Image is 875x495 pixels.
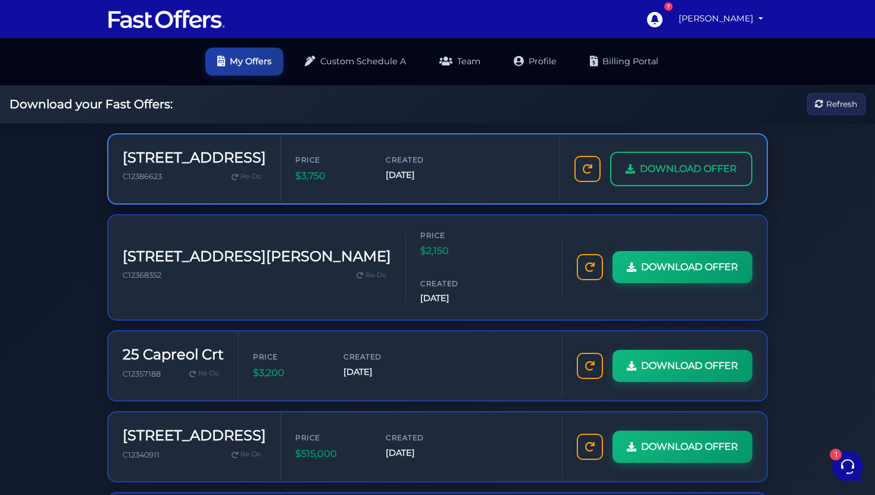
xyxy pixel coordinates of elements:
[386,168,457,182] span: [DATE]
[352,268,391,283] a: Re-Do
[807,93,865,115] button: Refresh
[10,382,83,409] button: Home
[240,171,261,182] span: Re-Do
[386,432,457,443] span: Created
[674,7,768,30] a: [PERSON_NAME]
[10,97,173,111] h2: Download your Fast Offers:
[19,133,43,156] img: dark
[641,358,738,374] span: DOWNLOAD OFFER
[123,369,161,378] span: C12357188
[123,248,391,265] h3: [STREET_ADDRESS][PERSON_NAME]
[198,368,219,379] span: Re-Do
[641,439,738,455] span: DOWNLOAD OFFER
[102,399,136,409] p: Messages
[578,48,670,76] a: Billing Portal
[50,146,189,158] p: Hi [PERSON_NAME], sorry about the delay, I've gone ahead and refunded you your last payment, and ...
[185,366,224,381] a: Re-Do
[386,446,457,460] span: [DATE]
[50,100,189,112] p: You: Thanks! :)
[83,382,156,409] button: 1Messages
[123,172,162,181] span: C12386623
[826,98,857,111] span: Refresh
[123,450,160,459] span: C12340911
[830,449,865,484] iframe: Customerly Messenger Launcher
[20,92,34,106] img: dark
[240,449,261,460] span: Re-Do
[253,351,324,362] span: Price
[640,5,668,33] a: 7
[50,131,189,143] span: Fast Offers Support
[196,86,219,96] p: [DATE]
[664,2,673,11] div: 7
[420,230,492,241] span: Price
[123,427,266,444] h3: [STREET_ADDRESS]
[123,346,224,364] h3: 25 Capreol Crt
[295,168,367,184] span: $3,750
[119,381,127,389] span: 1
[343,351,415,362] span: Created
[612,251,752,283] a: DOWNLOAD OFFER
[227,169,266,184] a: Re-Do
[295,446,367,462] span: $515,000
[28,92,42,106] img: dark
[640,161,737,177] span: DOWNLOAD OFFER
[36,399,56,409] p: Home
[502,48,568,76] a: Profile
[610,152,752,186] a: DOWNLOAD OFFER
[612,350,752,382] a: DOWNLOAD OFFER
[19,67,96,76] span: Your Conversations
[196,131,219,142] p: [DATE]
[205,48,283,76] a: My Offers
[19,215,81,224] span: Find an Answer
[14,81,224,117] a: Fast OffersYou:Thanks! :)[DATE]
[192,67,219,76] a: See all
[295,432,367,443] span: Price
[365,270,386,281] span: Re-Do
[123,271,161,280] span: C12368352
[148,215,219,224] a: Open Help Center
[253,365,324,381] span: $3,200
[86,174,167,184] span: Start a Conversation
[420,292,492,305] span: [DATE]
[343,365,415,379] span: [DATE]
[50,86,189,98] span: Fast Offers
[185,399,200,409] p: Help
[641,259,738,275] span: DOWNLOAD OFFER
[14,127,224,162] a: Fast Offers SupportHi [PERSON_NAME], sorry about the delay, I've gone ahead and refunded you your...
[19,167,219,191] button: Start a Conversation
[227,447,266,462] a: Re-Do
[386,154,457,165] span: Created
[155,382,229,409] button: Help
[295,154,367,165] span: Price
[123,149,266,167] h3: [STREET_ADDRESS]
[427,48,492,76] a: Team
[293,48,418,76] a: Custom Schedule A
[10,10,200,48] h2: Hello [PERSON_NAME] 👋
[612,431,752,463] a: DOWNLOAD OFFER
[420,278,492,289] span: Created
[420,243,492,259] span: $2,150
[27,240,195,252] input: Search for an Article...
